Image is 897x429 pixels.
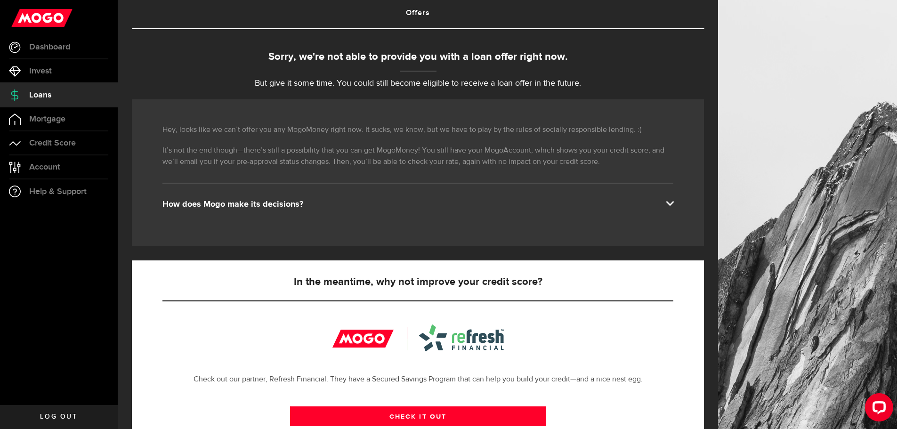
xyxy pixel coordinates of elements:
[162,276,673,288] h5: In the meantime, why not improve your credit score?
[857,389,897,429] iframe: LiveChat chat widget
[40,413,77,420] span: Log out
[29,43,70,51] span: Dashboard
[290,406,546,426] a: CHECK IT OUT
[132,77,704,90] p: But give it some time. You could still become eligible to receive a loan offer in the future.
[29,91,51,99] span: Loans
[162,199,673,210] div: How does Mogo make its decisions?
[162,124,673,136] p: Hey, looks like we can’t offer you any MogoMoney right now. It sucks, we know, but we have to pla...
[29,115,65,123] span: Mortgage
[162,145,673,168] p: It’s not the end though—there’s still a possibility that you can get MogoMoney! You still have yo...
[162,374,673,385] p: Check out our partner, Refresh Financial. They have a Secured Savings Program that can help you b...
[132,49,704,65] div: Sorry, we're not able to provide you with a loan offer right now.
[29,67,52,75] span: Invest
[29,139,76,147] span: Credit Score
[29,187,87,196] span: Help & Support
[29,163,60,171] span: Account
